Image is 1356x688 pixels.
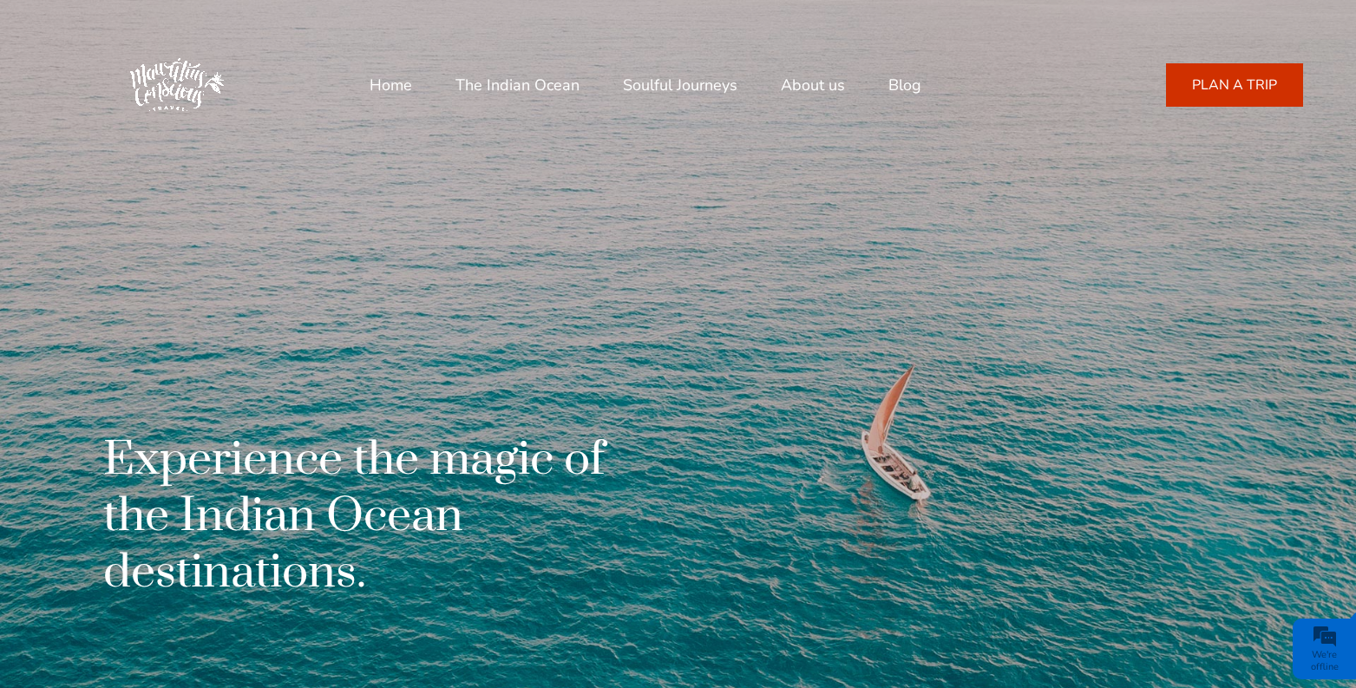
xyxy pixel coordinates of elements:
a: Home [370,64,412,106]
a: The Indian Ocean [455,64,580,106]
a: Blog [888,64,921,106]
a: About us [781,64,845,106]
a: PLAN A TRIP [1166,63,1303,107]
a: Soulful Journeys [623,64,737,106]
h1: Experience the magic of the Indian Ocean destinations. [103,432,628,601]
div: We're offline [1297,649,1352,673]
